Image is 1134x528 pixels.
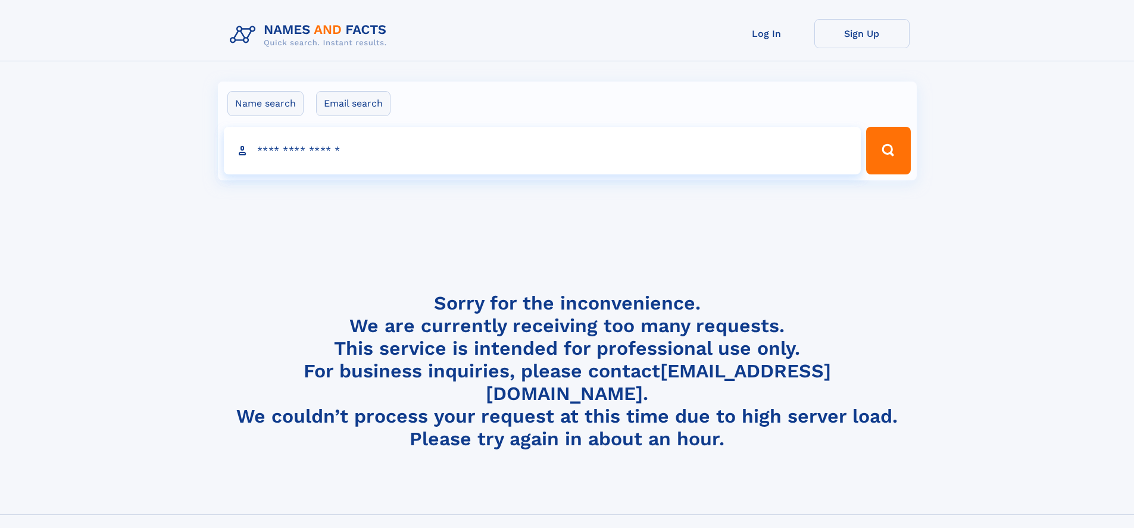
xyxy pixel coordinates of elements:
[225,292,910,451] h4: Sorry for the inconvenience. We are currently receiving too many requests. This service is intend...
[227,91,304,116] label: Name search
[719,19,814,48] a: Log In
[225,19,396,51] img: Logo Names and Facts
[316,91,391,116] label: Email search
[866,127,910,174] button: Search Button
[814,19,910,48] a: Sign Up
[224,127,861,174] input: search input
[486,360,831,405] a: [EMAIL_ADDRESS][DOMAIN_NAME]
